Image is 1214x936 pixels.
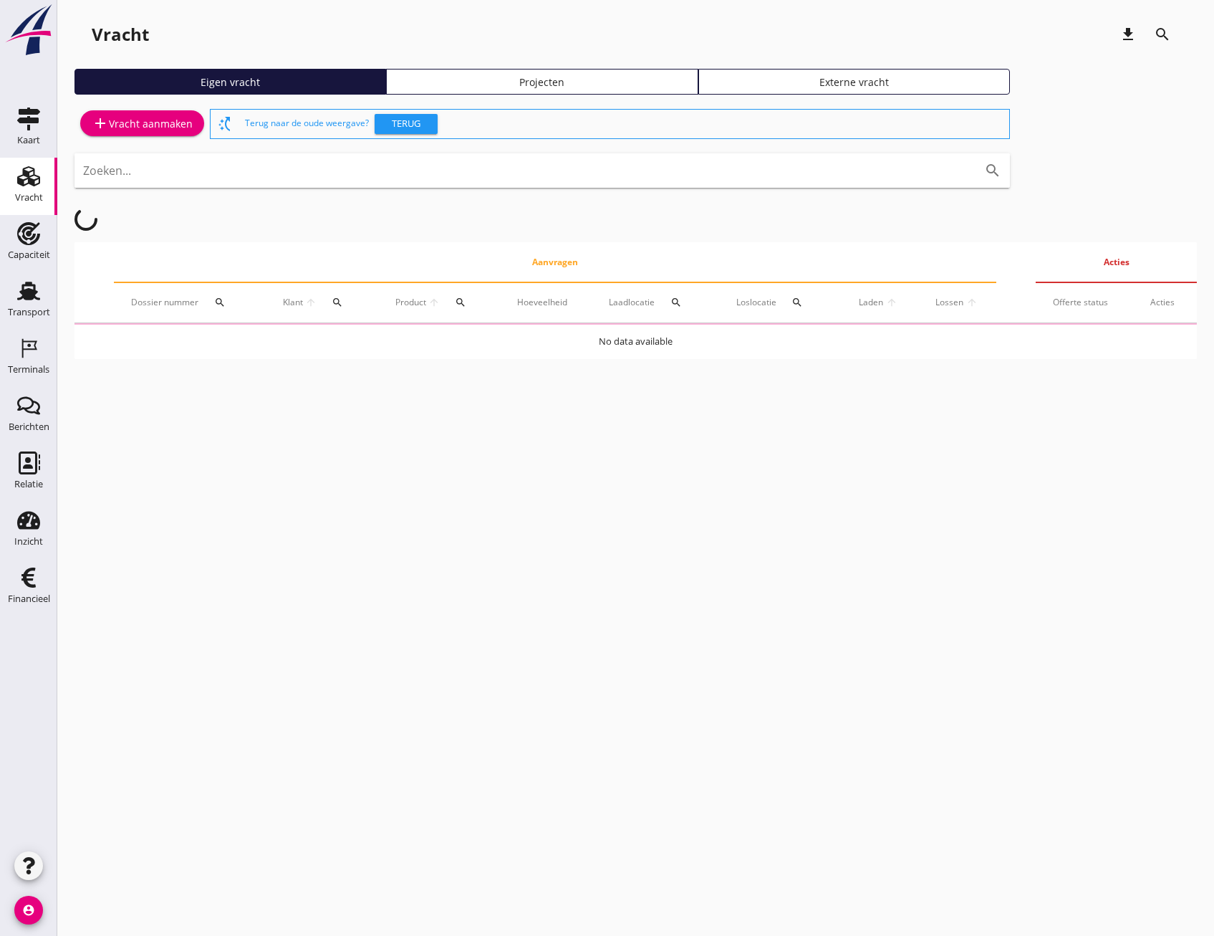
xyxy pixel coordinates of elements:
th: Aanvragen [114,242,996,282]
a: Eigen vracht [74,69,386,95]
div: Terug [380,117,432,131]
i: download [1119,26,1137,43]
a: Externe vracht [698,69,1010,95]
a: Vracht aanmaken [80,110,204,136]
i: arrow_upward [427,297,440,308]
div: Terug naar de oude weergave? [245,110,1003,138]
div: Financieel [8,594,50,603]
i: search [670,297,682,308]
div: Vracht [92,23,149,46]
div: Offerte status [1053,296,1116,309]
button: Terug [375,114,438,134]
div: Loslocatie [736,285,823,320]
div: Relatie [14,479,43,489]
div: Laadlocatie [609,285,702,320]
input: Zoeken... [83,159,961,182]
div: Capaciteit [8,250,50,259]
div: Kaart [17,135,40,145]
i: search [1154,26,1171,43]
div: Projecten [392,75,691,90]
div: Eigen vracht [81,75,380,90]
span: Laden [857,296,885,309]
i: search [455,297,466,308]
div: Terminals [8,365,49,374]
img: logo-small.a267ee39.svg [3,4,54,57]
td: No data available [74,325,1197,359]
i: add [92,115,109,132]
span: Product [394,296,427,309]
div: Berichten [9,422,49,431]
i: search [332,297,343,308]
i: switch_access_shortcut [216,115,233,133]
div: Vracht [15,193,43,202]
a: Projecten [386,69,698,95]
span: Lossen [933,296,964,309]
div: Externe vracht [705,75,1003,90]
div: Dossier nummer [131,285,247,320]
i: arrow_upward [885,297,899,308]
div: Vracht aanmaken [92,115,193,132]
i: search [214,297,226,308]
div: Acties [1150,296,1180,309]
i: arrow_upward [304,297,318,308]
div: Inzicht [14,537,43,546]
span: Klant [282,296,304,309]
i: arrow_upward [965,297,979,308]
div: Hoeveelheid [517,296,574,309]
i: search [791,297,803,308]
div: Transport [8,307,50,317]
i: account_circle [14,896,43,925]
th: Acties [1036,242,1197,282]
i: search [984,162,1001,179]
